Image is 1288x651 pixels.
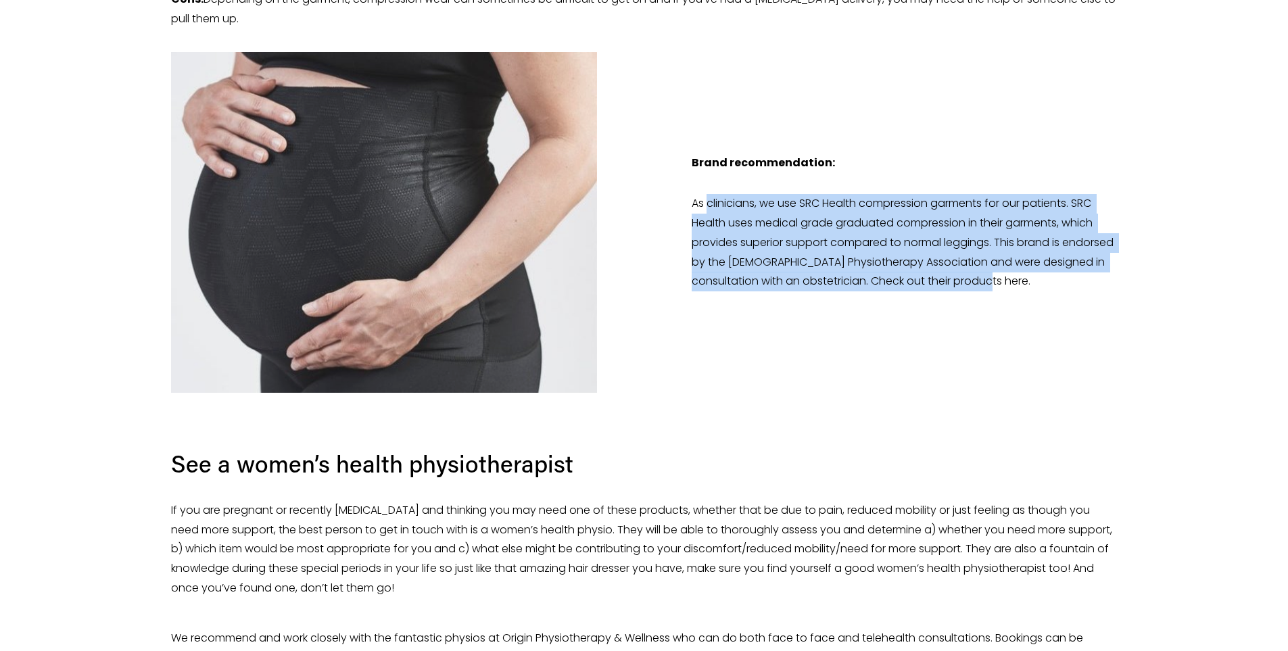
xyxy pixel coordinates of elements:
p: As clinicians, we use SRC Health compression garments for our patients. SRC Health uses medical g... [692,194,1118,291]
strong: Brand recommendation: [692,155,835,170]
h3: See a women’s health physiotherapist [171,416,1118,479]
p: If you are pregnant or recently [MEDICAL_DATA] and thinking you may need one of these products, w... [171,501,1118,598]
